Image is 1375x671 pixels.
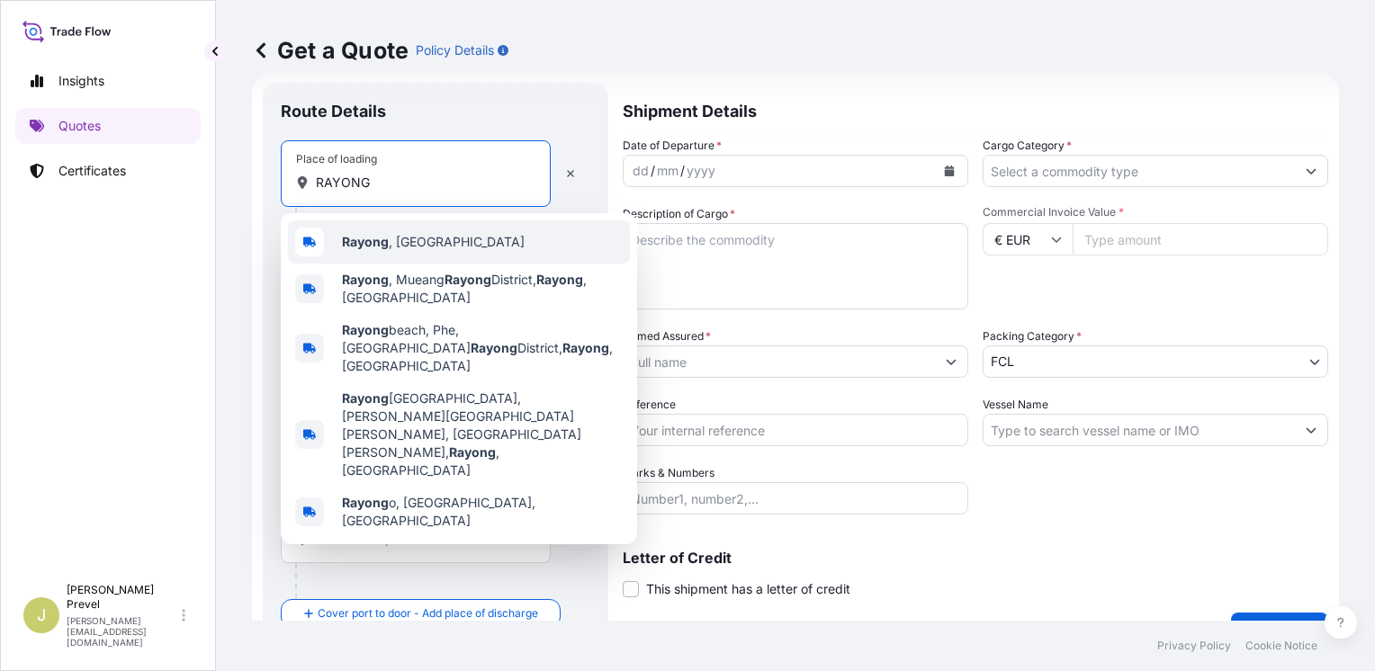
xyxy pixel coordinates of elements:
[1157,639,1231,653] p: Privacy Policy
[342,234,389,249] b: Rayong
[631,160,651,182] div: day,
[445,272,491,287] b: Rayong
[342,271,623,307] span: , Mueang District, , [GEOGRAPHIC_DATA]
[1295,414,1327,446] button: Show suggestions
[342,321,623,375] span: beach, Phe, [GEOGRAPHIC_DATA] District, , [GEOGRAPHIC_DATA]
[416,41,494,59] p: Policy Details
[623,396,676,414] label: Reference
[680,160,685,182] div: /
[318,604,538,622] span: Cover port to door - Add place of discharge
[342,272,389,287] b: Rayong
[983,327,1082,345] span: Packing Category
[984,414,1295,446] input: Type to search vessel name or IMO
[623,464,714,482] label: Marks & Numbers
[58,72,104,90] p: Insights
[623,83,1328,137] p: Shipment Details
[935,345,967,378] button: Show suggestions
[623,137,722,155] span: Date of Departure
[296,152,377,166] div: Place of loading
[623,205,735,223] label: Description of Cargo
[562,340,609,355] b: Rayong
[342,495,389,510] b: Rayong
[316,174,528,192] input: Place of loading
[67,583,178,612] p: [PERSON_NAME] Prevel
[67,615,178,648] p: [PERSON_NAME][EMAIL_ADDRESS][DOMAIN_NAME]
[984,155,1295,187] input: Select a commodity type
[252,36,409,65] p: Get a Quote
[624,345,935,378] input: Full name
[342,233,525,251] span: , [GEOGRAPHIC_DATA]
[623,327,711,345] label: Named Assured
[342,389,623,479] span: [GEOGRAPHIC_DATA], [PERSON_NAME][GEOGRAPHIC_DATA][PERSON_NAME], [GEOGRAPHIC_DATA][PERSON_NAME], ,...
[623,414,968,446] input: Your internal reference
[983,205,1328,219] span: Commercial Invoice Value
[623,550,1328,565] p: Letter of Credit
[655,160,680,182] div: month,
[1073,223,1328,255] input: Type amount
[646,580,850,598] span: This shipment has a letter of credit
[342,494,623,530] span: o, [GEOGRAPHIC_DATA], [GEOGRAPHIC_DATA]
[983,137,1072,155] label: Cargo Category
[342,390,389,406] b: Rayong
[991,353,1014,371] span: FCL
[58,117,101,135] p: Quotes
[685,160,717,182] div: year,
[281,101,386,122] p: Route Details
[983,396,1048,414] label: Vessel Name
[342,322,389,337] b: Rayong
[449,444,496,460] b: Rayong
[536,272,583,287] b: Rayong
[281,213,637,544] div: Show suggestions
[37,606,46,624] span: J
[651,160,655,182] div: /
[1245,639,1317,653] p: Cookie Notice
[58,162,126,180] p: Certificates
[471,340,517,355] b: Rayong
[623,482,968,514] input: Number1, number2,...
[1295,155,1327,187] button: Show suggestions
[935,157,964,185] button: Calendar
